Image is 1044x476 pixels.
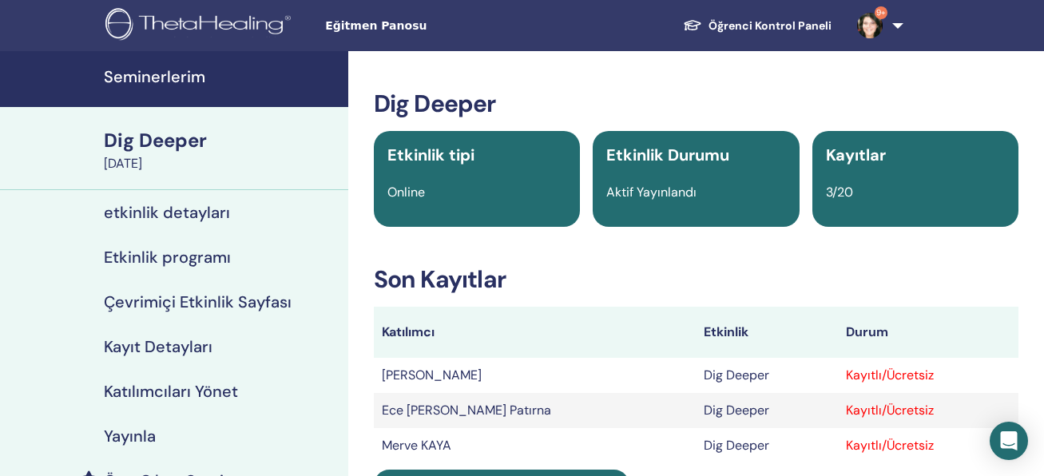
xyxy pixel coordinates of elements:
[104,67,339,86] h4: Seminerlerim
[104,203,230,222] h4: etkinlik detayları
[846,401,1010,420] div: Kayıtlı/Ücretsiz
[325,18,565,34] span: Eğitmen Panosu
[104,382,238,401] h4: Katılımcıları Yönet
[387,145,474,165] span: Etkinlik tipi
[105,8,296,44] img: logo.png
[826,145,886,165] span: Kayıtlar
[838,307,1018,358] th: Durum
[875,6,887,19] span: 9+
[990,422,1028,460] div: Open Intercom Messenger
[683,18,702,32] img: graduation-cap-white.svg
[846,366,1010,385] div: Kayıtlı/Ücretsiz
[104,127,339,154] div: Dig Deeper
[374,89,1018,118] h3: Dig Deeper
[606,145,729,165] span: Etkinlik Durumu
[696,307,837,358] th: Etkinlik
[696,358,837,393] td: Dig Deeper
[696,393,837,428] td: Dig Deeper
[606,184,697,200] span: Aktif Yayınlandı
[387,184,425,200] span: Online
[374,428,697,463] td: Merve KAYA
[826,184,853,200] span: 3/20
[857,13,883,38] img: default.jpg
[374,307,697,358] th: Katılımcı
[670,11,844,41] a: Öğrenci Kontrol Paneli
[104,154,339,173] div: [DATE]
[846,436,1010,455] div: Kayıtlı/Ücretsiz
[94,127,348,173] a: Dig Deeper[DATE]
[104,292,292,311] h4: Çevrimiçi Etkinlik Sayfası
[104,248,231,267] h4: Etkinlik programı
[374,393,697,428] td: Ece [PERSON_NAME] Patırna
[374,358,697,393] td: [PERSON_NAME]
[374,265,1018,294] h3: Son Kayıtlar
[104,337,212,356] h4: Kayıt Detayları
[696,428,837,463] td: Dig Deeper
[104,426,156,446] h4: Yayınla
